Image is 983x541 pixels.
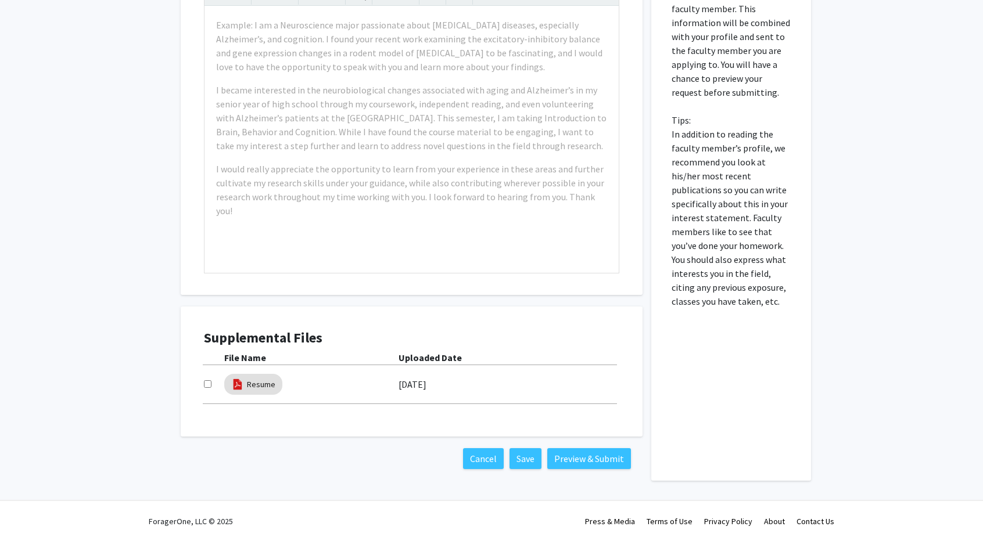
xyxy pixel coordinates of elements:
[204,330,619,347] h4: Supplemental Files
[764,516,785,526] a: About
[247,378,275,391] a: Resume
[704,516,752,526] a: Privacy Policy
[216,18,607,74] p: Example: I am a Neuroscience major passionate about [MEDICAL_DATA] diseases, especially Alzheimer...
[463,448,504,469] button: Cancel
[647,516,693,526] a: Terms of Use
[585,516,635,526] a: Press & Media
[224,352,266,363] b: File Name
[547,448,631,469] button: Preview & Submit
[399,374,426,394] label: [DATE]
[510,448,541,469] button: Save
[231,378,244,391] img: pdf_icon.png
[9,489,49,532] iframe: Chat
[216,83,607,153] p: I became interested in the neurobiological changes associated with aging and Alzheimer’s in my se...
[205,6,619,273] div: Note to users with screen readers: Please press Alt+0 or Option+0 to deactivate our accessibility...
[399,352,462,363] b: Uploaded Date
[216,162,607,218] p: I would really appreciate the opportunity to learn from your experience in these areas and furthe...
[797,516,834,526] a: Contact Us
